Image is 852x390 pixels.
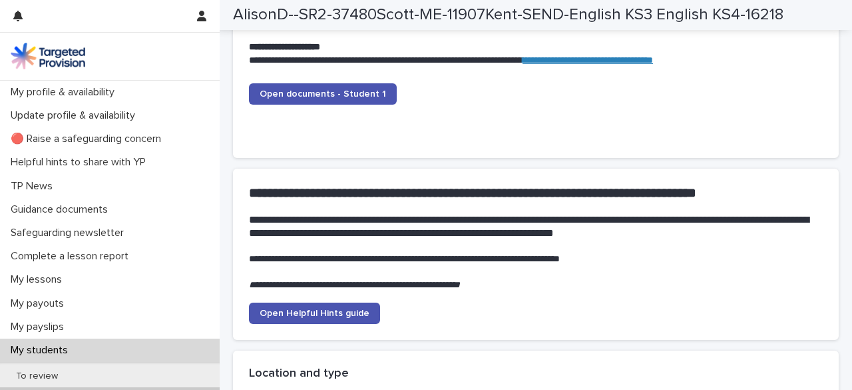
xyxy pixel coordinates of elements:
[233,5,783,25] h2: AlisonD--SR2-37480Scott-ME-11907Kent-SEND-English KS3 English KS4-16218
[5,109,146,122] p: Update profile & availability
[5,180,63,193] p: TP News
[5,321,75,333] p: My payslips
[249,303,380,324] a: Open Helpful Hints guide
[11,43,85,69] img: M5nRWzHhSzIhMunXDL62
[5,133,172,145] p: 🔴 Raise a safeguarding concern
[260,89,386,99] span: Open documents - Student 1
[249,367,349,381] h2: Location and type
[5,371,69,382] p: To review
[5,156,156,169] p: Helpful hints to share with YP
[5,344,79,357] p: My students
[5,297,75,310] p: My payouts
[5,86,125,99] p: My profile & availability
[249,83,397,105] a: Open documents - Student 1
[5,227,134,239] p: Safeguarding newsletter
[5,273,73,286] p: My lessons
[260,309,369,318] span: Open Helpful Hints guide
[5,250,139,263] p: Complete a lesson report
[5,203,118,216] p: Guidance documents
